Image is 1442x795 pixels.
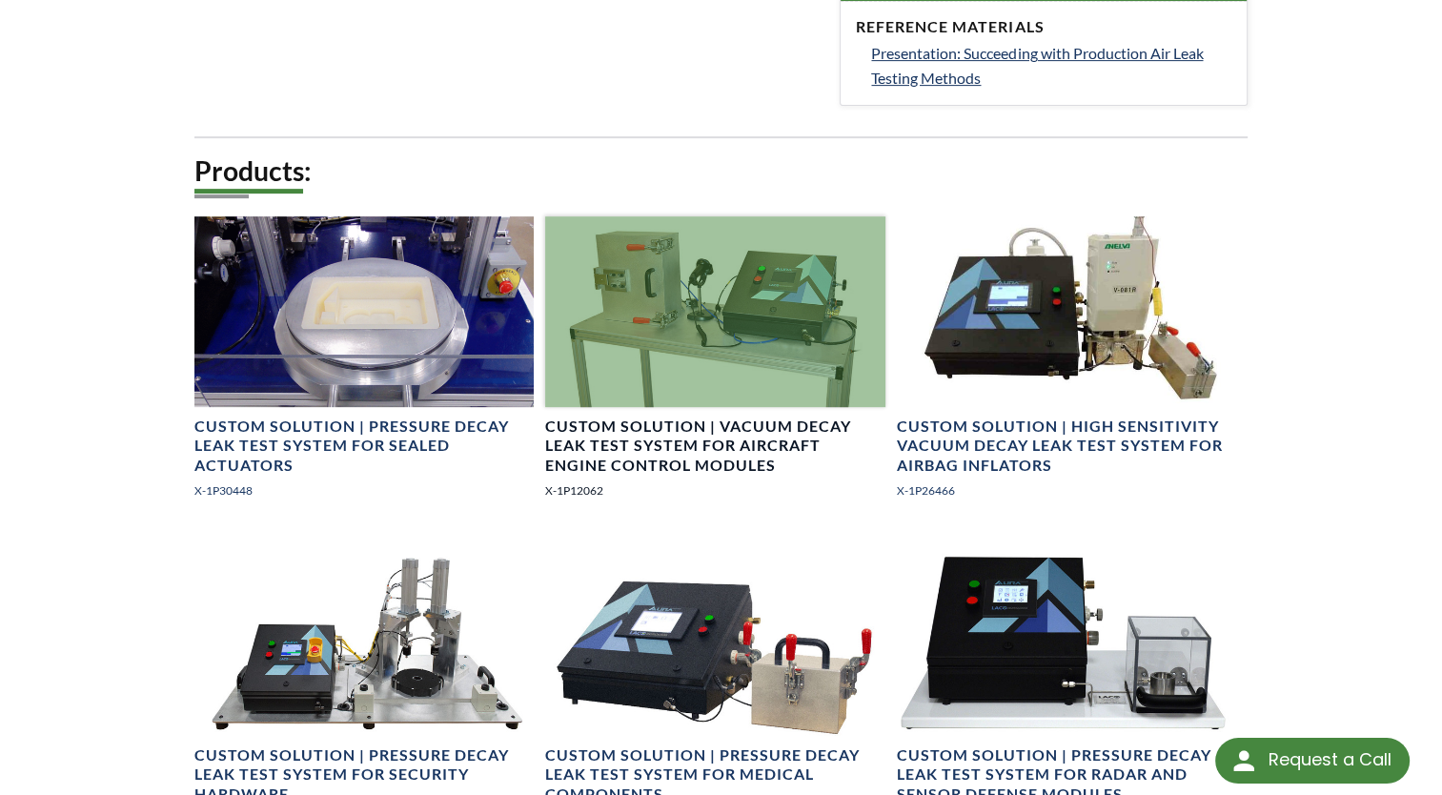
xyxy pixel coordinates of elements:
[897,481,1236,499] p: X-1P26466
[856,17,1230,37] h4: Reference Materials
[871,41,1230,90] a: Presentation: Succeeding with Production Air Leak Testing Methods
[194,417,534,476] h4: Custom Solution | Pressure Decay Leak Test System for Sealed Actuators
[871,44,1203,87] span: Presentation: Succeeding with Production Air Leak Testing Methods
[1215,738,1410,784] div: Request a Call
[897,216,1236,515] a: High Sensitivity Vacuum Decay Leak Test System for Airbag InflatorsCustom Solution | High Sensiti...
[194,153,1248,189] h2: Products:
[897,417,1236,476] h4: Custom Solution | High Sensitivity Vacuum Decay Leak Test System for Airbag Inflators
[1229,745,1259,776] img: round button
[545,481,884,499] p: X-1P12062
[194,216,534,515] a: Tabletop pressure decay leak test system for sealed actuatorsCustom Solution | Pressure Decay Lea...
[545,417,884,476] h4: Custom Solution | Vacuum Decay Leak Test System for Aircraft Engine Control Modules
[1268,738,1391,782] div: Request a Call
[545,216,884,515] a: Vacuum Decay Leak Test System with stainless steel leak test chamber mounted on stainless steel b...
[194,481,534,499] p: X-1P30448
